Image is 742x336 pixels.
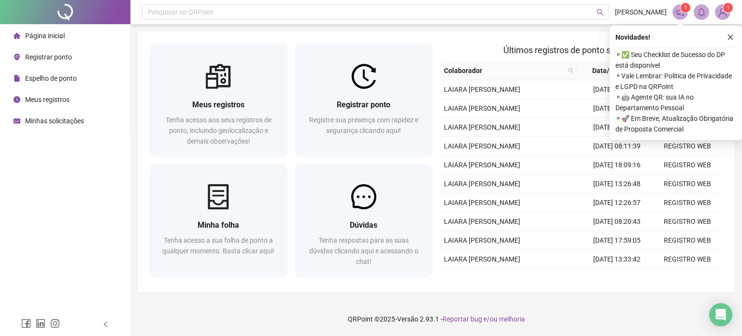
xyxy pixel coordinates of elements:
td: REGISTRO WEB [652,212,723,231]
td: [DATE] 12:23:40 [582,269,652,288]
span: bell [697,8,706,16]
span: search [568,68,574,73]
td: [DATE] 08:11:39 [582,137,652,156]
img: 84044 [715,5,730,19]
span: Registrar ponto [337,100,390,109]
span: left [102,321,109,328]
span: search [597,9,604,16]
td: REGISTRO WEB [652,193,723,212]
span: clock-circle [14,96,20,103]
footer: QRPoint © 2025 - 2.93.1 - [130,302,742,336]
a: Minha folhaTenha acesso a sua folha de ponto a qualquer momento. Basta clicar aqui! [150,164,287,277]
span: ⚬ Vale Lembrar: Política de Privacidade e LGPD na QRPoint [615,71,736,92]
span: LAIARA [PERSON_NAME] [444,142,520,150]
span: Tenha respostas para as suas dúvidas clicando aqui e acessando o chat! [309,236,418,265]
sup: 1 [681,3,690,13]
a: Registrar pontoRegistre sua presença com rapidez e segurança clicando aqui! [295,44,433,156]
span: Últimos registros de ponto sincronizados [503,45,659,55]
a: Meus registrosTenha acesso aos seus registros de ponto, incluindo geolocalização e demais observa... [150,44,287,156]
td: REGISTRO WEB [652,231,723,250]
td: REGISTRO WEB [652,156,723,175]
td: REGISTRO WEB [652,137,723,156]
td: [DATE] 17:12:51 [582,80,652,99]
span: Data/Hora [582,65,635,76]
span: LAIARA [PERSON_NAME] [444,161,520,169]
td: REGISTRO WEB [652,175,723,193]
span: Meus registros [25,96,70,103]
span: LAIARA [PERSON_NAME] [444,104,520,112]
span: LAIARA [PERSON_NAME] [444,180,520,188]
span: ⚬ ✅ Seu Checklist de Sucesso do DP está disponível [615,49,736,71]
span: Novidades ! [615,32,650,43]
span: facebook [21,319,31,328]
span: Colaborador [444,65,564,76]
span: search [566,63,576,78]
a: DúvidasTenha respostas para as suas dúvidas clicando aqui e acessando o chat! [295,164,433,277]
span: environment [14,54,20,60]
span: schedule [14,117,20,124]
td: [DATE] 12:16:51 [582,118,652,137]
th: Data/Hora [578,61,646,80]
td: [DATE] 12:26:57 [582,193,652,212]
td: [DATE] 13:21:56 [582,99,652,118]
td: [DATE] 13:33:42 [582,250,652,269]
span: notification [676,8,685,16]
span: Espelho de ponto [25,74,77,82]
span: close [727,34,734,41]
span: LAIARA [PERSON_NAME] [444,199,520,206]
td: [DATE] 08:20:43 [582,212,652,231]
span: 1 [684,4,687,11]
span: linkedin [36,319,45,328]
span: Página inicial [25,32,65,40]
sup: Atualize o seu contato no menu Meus Dados [723,3,733,13]
span: Dúvidas [350,220,377,230]
div: Open Intercom Messenger [709,303,732,326]
td: REGISTRO WEB [652,269,723,288]
span: ⚬ 🤖 Agente QR: sua IA no Departamento Pessoal [615,92,736,113]
span: LAIARA [PERSON_NAME] [444,236,520,244]
span: Registrar ponto [25,53,72,61]
span: LAIARA [PERSON_NAME] [444,255,520,263]
span: file [14,75,20,82]
span: Minhas solicitações [25,117,84,125]
td: [DATE] 13:26:48 [582,175,652,193]
span: Tenha acesso a sua folha de ponto a qualquer momento. Basta clicar aqui! [162,236,274,255]
span: Registre sua presença com rapidez e segurança clicando aqui! [309,116,418,134]
span: LAIARA [PERSON_NAME] [444,123,520,131]
span: Minha folha [198,220,239,230]
span: Tenha acesso aos seus registros de ponto, incluindo geolocalização e demais observações! [166,116,271,145]
td: [DATE] 17:59:05 [582,231,652,250]
span: Meus registros [192,100,244,109]
span: Reportar bug e/ou melhoria [442,315,525,323]
span: 1 [727,4,730,11]
span: Versão [397,315,418,323]
span: LAIARA [PERSON_NAME] [444,218,520,225]
span: home [14,32,20,39]
span: ⚬ 🚀 Em Breve, Atualização Obrigatória de Proposta Comercial [615,113,736,134]
span: [PERSON_NAME] [615,7,667,17]
span: instagram [50,319,60,328]
td: [DATE] 18:09:16 [582,156,652,175]
td: REGISTRO WEB [652,250,723,269]
span: LAIARA [PERSON_NAME] [444,86,520,93]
